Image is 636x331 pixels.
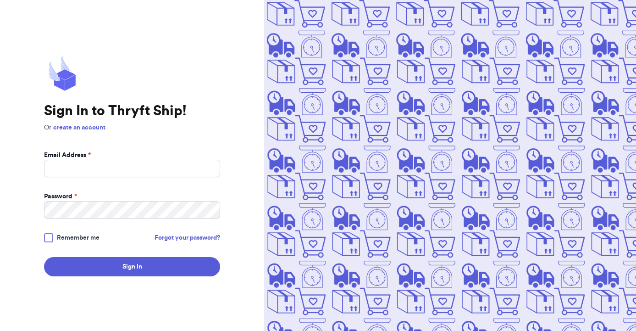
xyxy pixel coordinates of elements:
[155,233,220,242] a: Forgot your password?
[44,123,220,132] p: Or
[53,124,105,131] a: create an account
[57,233,100,242] span: Remember me
[44,257,220,276] button: Sign In
[44,192,77,201] label: Password
[44,103,220,119] h1: Sign In to Thryft Ship!
[44,151,91,160] label: Email Address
